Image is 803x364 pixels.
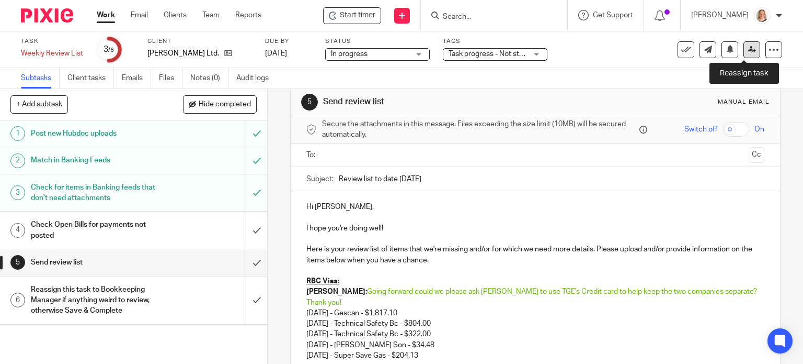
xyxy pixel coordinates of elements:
[684,124,717,135] span: Switch off
[593,12,633,19] span: Get Support
[749,147,764,163] button: Cc
[10,126,25,141] div: 1
[159,68,182,89] a: Files
[21,68,60,89] a: Subtasks
[10,153,25,168] div: 2
[306,288,759,306] span: Going forward could we please ask [PERSON_NAME] to use TGE's Credit card to help keep the two com...
[325,37,430,46] label: Status
[301,94,318,111] div: 5
[31,255,167,270] h1: Send review list
[131,10,148,20] a: Email
[190,68,228,89] a: Notes (0)
[718,98,770,106] div: Manual email
[108,47,114,53] small: /6
[235,10,261,20] a: Reports
[183,95,257,113] button: Hide completed
[306,174,334,184] label: Subject:
[754,7,771,24] img: Screenshot%202025-09-16%20114050.png
[21,8,73,23] img: Pixie
[306,286,765,350] p: [DATE] - Gescan - $1,817.10 [DATE] - Technical Safety Bc - $804.00 [DATE] - Technical Safety Bc -...
[691,10,749,20] p: [PERSON_NAME]
[322,119,637,140] span: Secure the attachments in this message. Files exceeding the size limit (10MB) will be secured aut...
[265,50,287,57] span: [DATE]
[443,37,547,46] label: Tags
[31,152,167,168] h1: Match in Banking Feeds
[67,68,114,89] a: Client tasks
[306,350,765,361] p: [DATE] - Super Save Gas - $204.13
[449,50,548,58] span: Task progress - Not started + 1
[442,13,536,22] input: Search
[306,278,339,285] u: RBC Visa:
[122,68,151,89] a: Emails
[31,180,167,206] h1: Check for items in Banking feeds that don't need attachments
[331,50,368,58] span: In progress
[164,10,187,20] a: Clients
[31,217,167,244] h1: Check Open Bills for payments not posted
[104,43,114,56] div: 3
[97,10,115,20] a: Work
[147,37,252,46] label: Client
[199,101,251,109] span: Hide completed
[31,126,167,141] h1: Post new Hubdoc uploads
[10,255,25,270] div: 5
[306,223,765,234] p: I hope you're doing well!
[10,293,25,307] div: 6
[306,244,765,266] p: Here is your review list of items that we're missing and/or for which we need more details. Pleas...
[10,185,25,200] div: 3
[21,37,83,46] label: Task
[306,288,367,295] strong: [PERSON_NAME]:
[10,223,25,238] div: 4
[754,124,764,135] span: On
[340,10,375,21] span: Start timer
[147,48,219,59] p: [PERSON_NAME] Ltd.
[323,96,557,107] h1: Send review list
[31,282,167,319] h1: Reassign this task to Bookkeeping Manager if anything weird to review, otherwise Save & Complete
[323,7,381,24] div: TG Schulz Ltd. - Weekly Review List
[10,95,68,113] button: + Add subtask
[202,10,220,20] a: Team
[265,37,312,46] label: Due by
[306,202,765,212] p: Hi [PERSON_NAME],
[306,150,318,160] label: To:
[236,68,277,89] a: Audit logs
[21,48,83,59] div: Weekly Review List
